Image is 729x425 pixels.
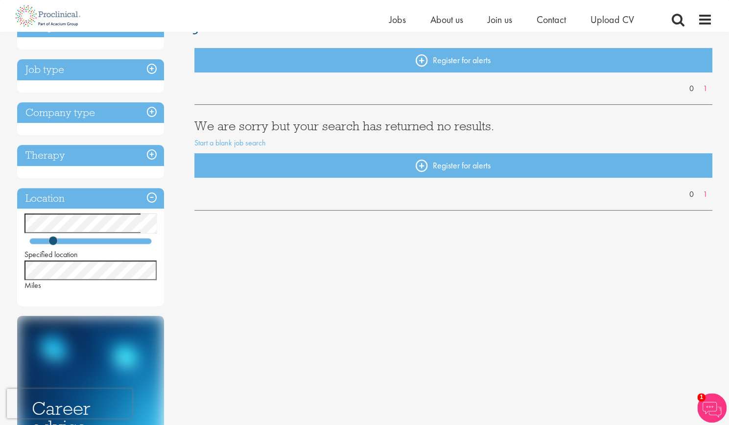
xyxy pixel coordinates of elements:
[17,188,164,209] h3: Location
[697,393,727,423] img: Chatbot
[17,102,164,123] h3: Company type
[430,13,463,26] a: About us
[537,13,566,26] a: Contact
[684,189,699,200] a: 0
[684,83,699,94] a: 0
[698,189,712,200] a: 1
[7,389,132,418] iframe: reCAPTCHA
[17,145,164,166] h3: Therapy
[488,13,512,26] a: Join us
[194,153,712,178] a: Register for alerts
[194,119,712,132] h3: We are sorry but your search has returned no results.
[17,59,164,80] h3: Job type
[194,48,712,72] a: Register for alerts
[24,249,78,260] span: Specified location
[590,13,634,26] a: Upload CV
[697,393,705,401] span: 1
[698,83,712,94] a: 1
[24,280,41,290] span: Miles
[194,138,266,148] a: Start a blank job search
[389,13,406,26] a: Jobs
